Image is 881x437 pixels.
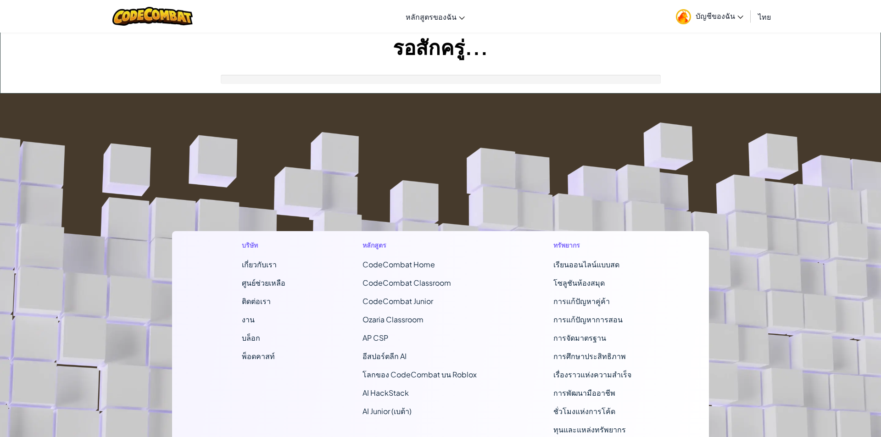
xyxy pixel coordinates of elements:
[676,9,691,24] img: avatar
[362,315,424,324] a: Ozaria Classroom
[553,425,626,434] a: ทุนและแหล่งทรัพยากร
[362,351,407,361] a: อีสปอร์ตลีก AI
[406,12,457,22] span: หลักสูตรของฉัน
[112,7,193,26] img: CodeCombat logo
[362,370,477,379] a: โลกของ CodeCombat บน Roblox
[242,315,255,324] a: งาน
[362,296,433,306] a: CodeCombat Junior
[0,33,881,61] h1: รอสักครู่...
[753,4,775,29] a: ไทย
[362,278,451,288] a: CodeCombat Classroom
[401,4,469,29] a: หลักสูตรของฉัน
[242,260,277,269] a: เกี่ยวกับเรา
[553,370,631,379] a: เรื่องราวแห่งความสำเร็จ
[242,240,285,250] h1: บริษัท
[758,12,771,22] span: ไทย
[553,406,615,416] a: ชั่วโมงแห่งการโค้ด
[671,2,748,31] a: บัญชีของฉัน
[696,11,743,21] span: บัญชีของฉัน
[553,351,626,361] a: การศึกษาประสิทธิภาพ
[362,240,477,250] h1: หลักสูตร
[242,351,275,361] a: พ็อดคาสท์
[242,278,285,288] a: ศูนย์ช่วยเหลือ
[553,333,606,343] a: การจัดมาตรฐาน
[553,315,623,324] a: การแก้ปัญหาการสอน
[362,388,409,398] a: AI HackStack
[362,333,388,343] a: AP CSP
[553,260,619,269] a: เรียนออนไลน์แบบสด
[553,388,615,398] a: การพัฒนามืออาชีพ
[553,296,610,306] a: การแก้ปัญหาคู่ค้า
[553,278,605,288] a: โซลูชันห้องสมุด
[362,406,412,416] a: AI Junior (เบต้า)
[242,333,260,343] a: บล็อก
[362,260,435,269] span: CodeCombat Home
[242,296,271,306] span: ติดต่อเรา
[553,240,639,250] h1: ทรัพยากร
